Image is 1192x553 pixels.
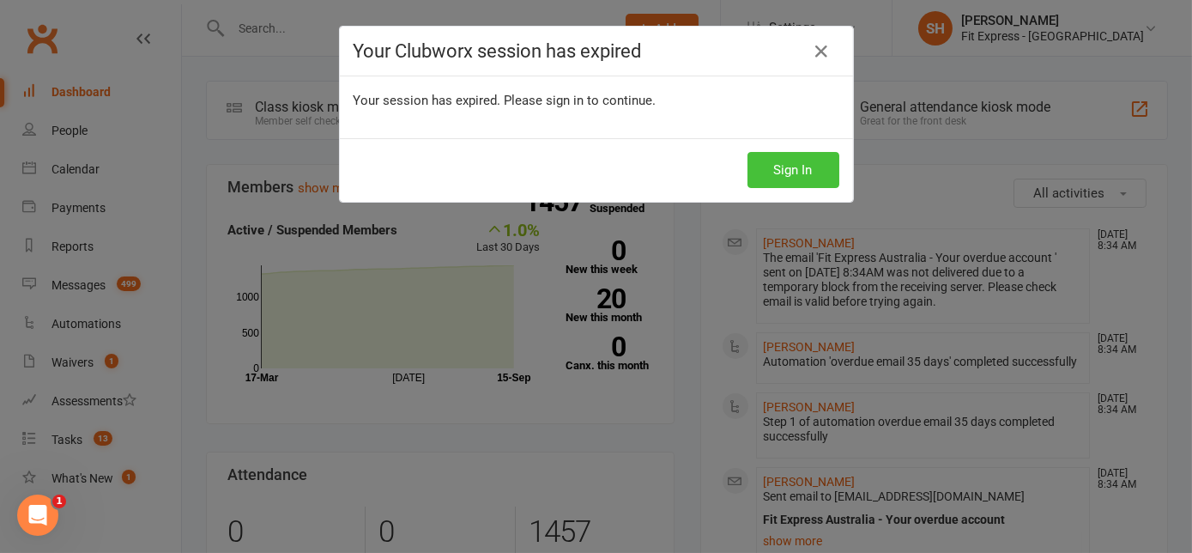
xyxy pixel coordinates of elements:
span: Your session has expired. Please sign in to continue. [354,93,657,108]
h4: Your Clubworx session has expired [354,40,839,62]
span: 1 [52,495,66,508]
iframe: Intercom live chat [17,495,58,536]
button: Sign In [747,152,839,188]
a: Close [808,38,836,65]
